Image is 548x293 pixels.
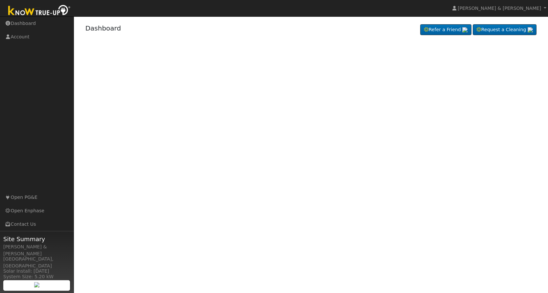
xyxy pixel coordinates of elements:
[5,4,74,18] img: Know True-Up
[420,24,471,35] a: Refer a Friend
[458,6,541,11] span: [PERSON_NAME] & [PERSON_NAME]
[3,268,70,275] div: Solar Install: [DATE]
[528,27,533,32] img: retrieve
[462,27,468,32] img: retrieve
[3,243,70,257] div: [PERSON_NAME] & [PERSON_NAME]
[34,282,39,287] img: retrieve
[85,24,121,32] a: Dashboard
[473,24,537,35] a: Request a Cleaning
[3,256,70,269] div: [GEOGRAPHIC_DATA], [GEOGRAPHIC_DATA]
[3,235,70,243] span: Site Summary
[3,273,70,280] div: System Size: 5.20 kW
